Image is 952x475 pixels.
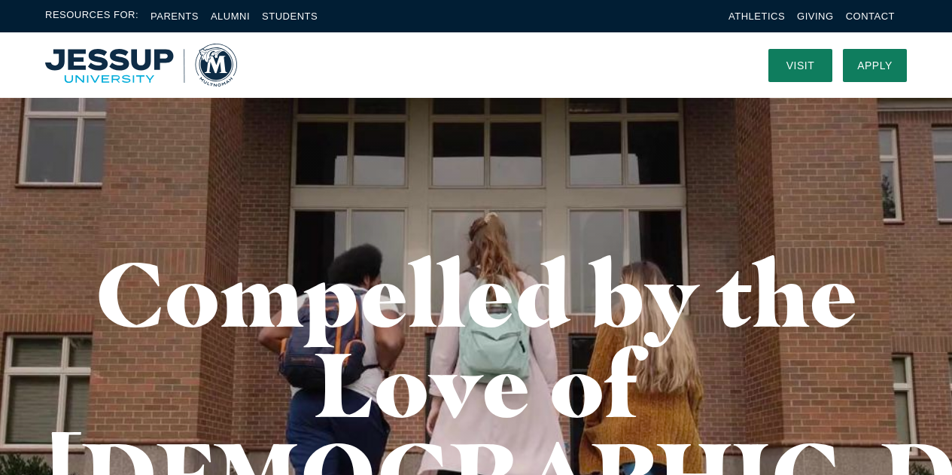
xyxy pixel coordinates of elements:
[262,11,318,22] a: Students
[843,49,907,82] a: Apply
[151,11,199,22] a: Parents
[728,11,785,22] a: Athletics
[45,44,237,87] a: Home
[211,11,250,22] a: Alumni
[45,8,138,25] span: Resources For:
[768,49,832,82] a: Visit
[45,44,237,87] img: Multnomah University Logo
[797,11,834,22] a: Giving
[846,11,895,22] a: Contact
